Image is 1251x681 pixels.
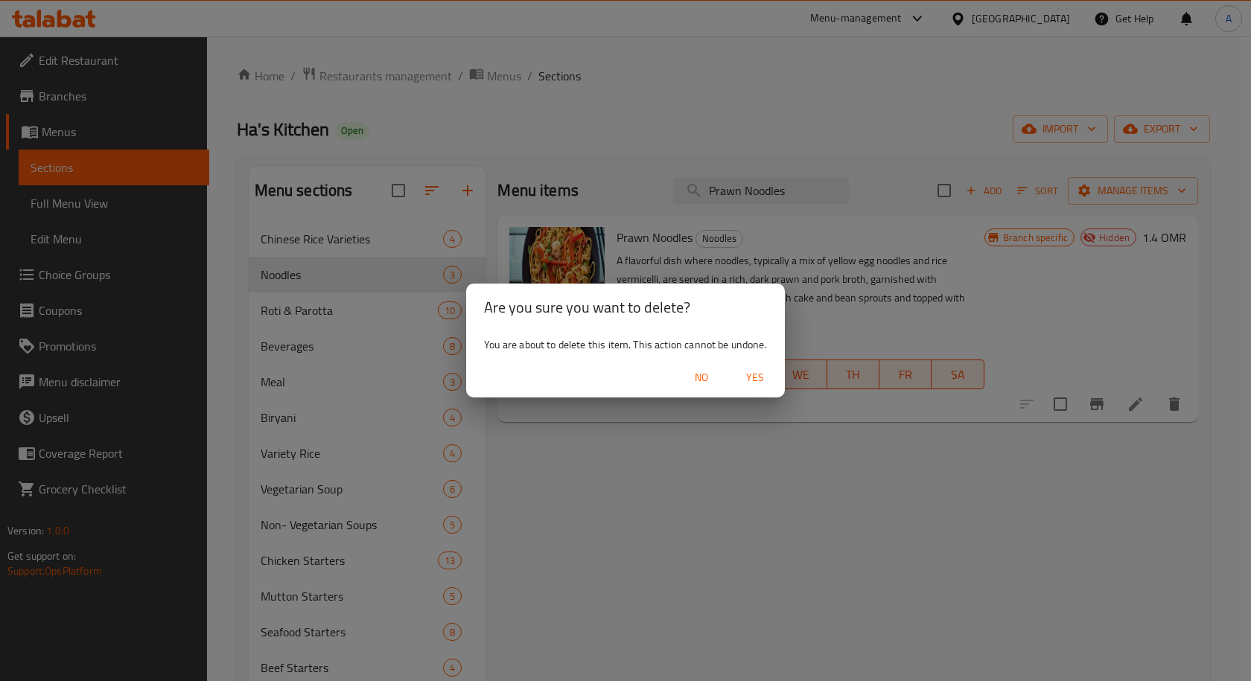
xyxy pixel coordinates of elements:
span: Yes [737,368,773,387]
button: Yes [731,364,779,391]
button: No [678,364,725,391]
h2: Are you sure you want to delete? [484,295,767,319]
span: No [684,368,719,387]
div: You are about to delete this item. This action cannot be undone. [466,331,785,358]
